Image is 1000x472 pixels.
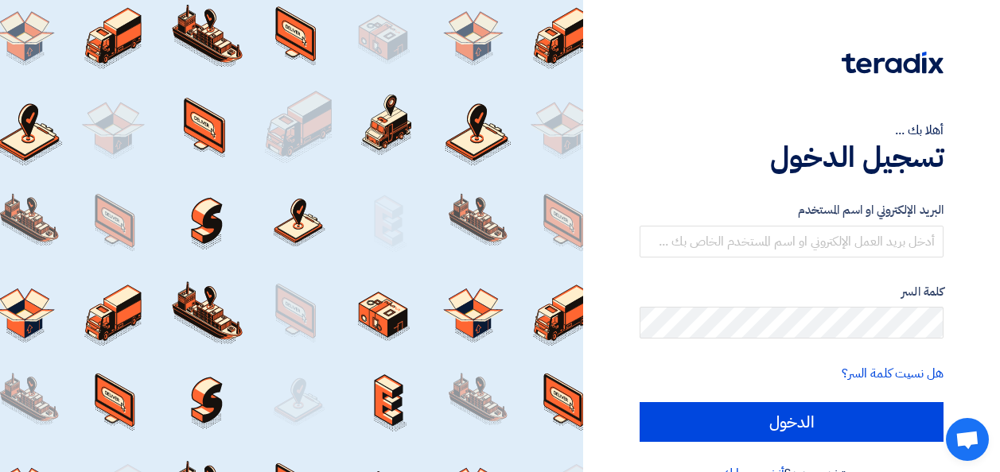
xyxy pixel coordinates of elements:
[640,283,944,301] label: كلمة السر
[640,121,944,140] div: أهلا بك ...
[640,140,944,175] h1: تسجيل الدخول
[640,402,944,442] input: الدخول
[640,226,944,257] input: أدخل بريد العمل الإلكتروني او اسم المستخدم الخاص بك ...
[640,201,944,219] label: البريد الإلكتروني او اسم المستخدم
[842,364,944,383] a: هل نسيت كلمة السر؟
[946,418,989,461] div: Open chat
[842,52,944,74] img: Teradix logo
